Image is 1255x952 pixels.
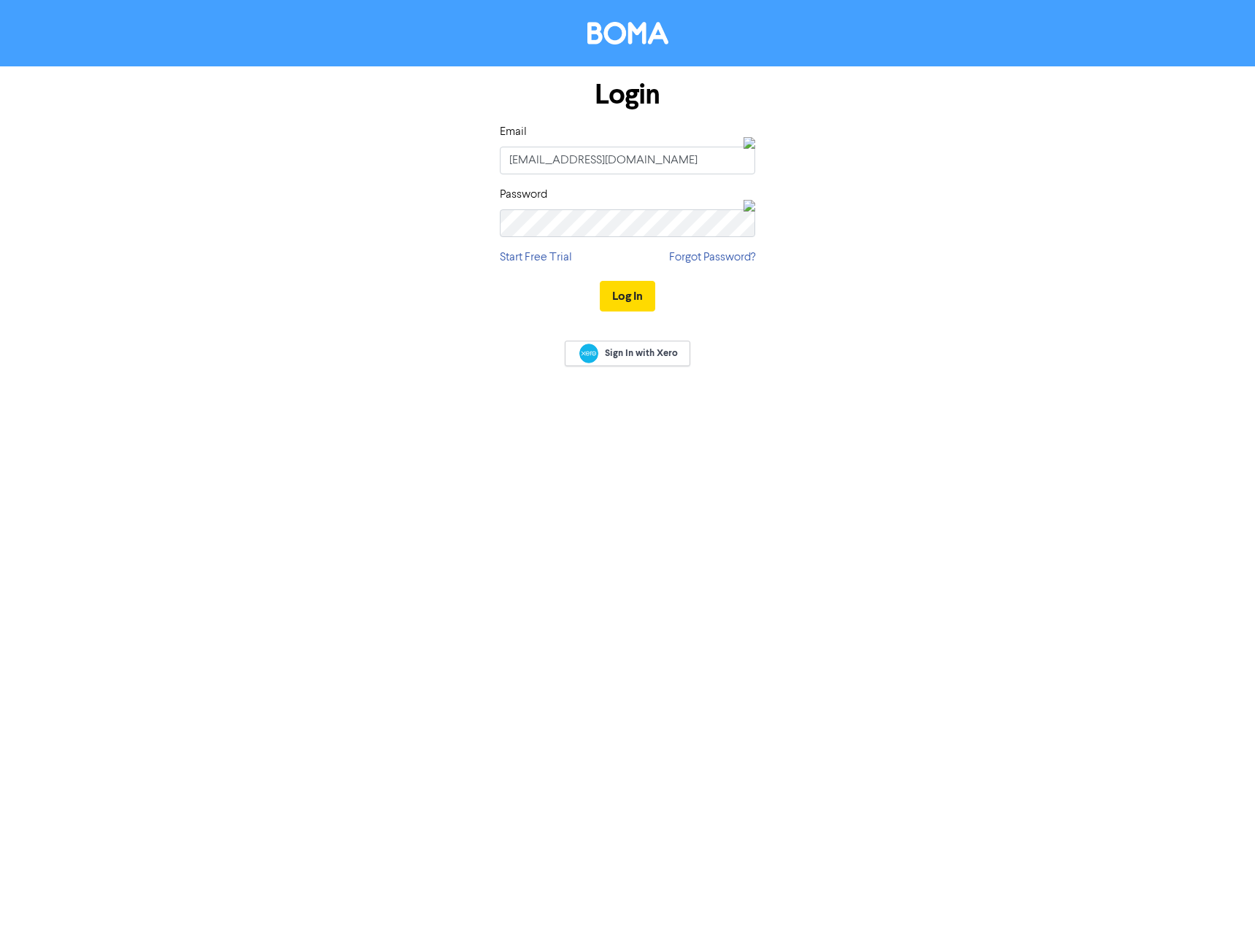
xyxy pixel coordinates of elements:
img: Xero logo [579,344,598,363]
label: Email [500,123,527,141]
h1: Login [500,78,755,112]
img: BOMA Logo [587,22,668,44]
label: Password [500,186,547,204]
button: Log In [600,281,655,311]
a: Sign In with Xero [565,341,690,366]
span: Sign In with Xero [605,347,678,360]
a: Start Free Trial [500,249,572,266]
a: Forgot Password? [669,249,755,266]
